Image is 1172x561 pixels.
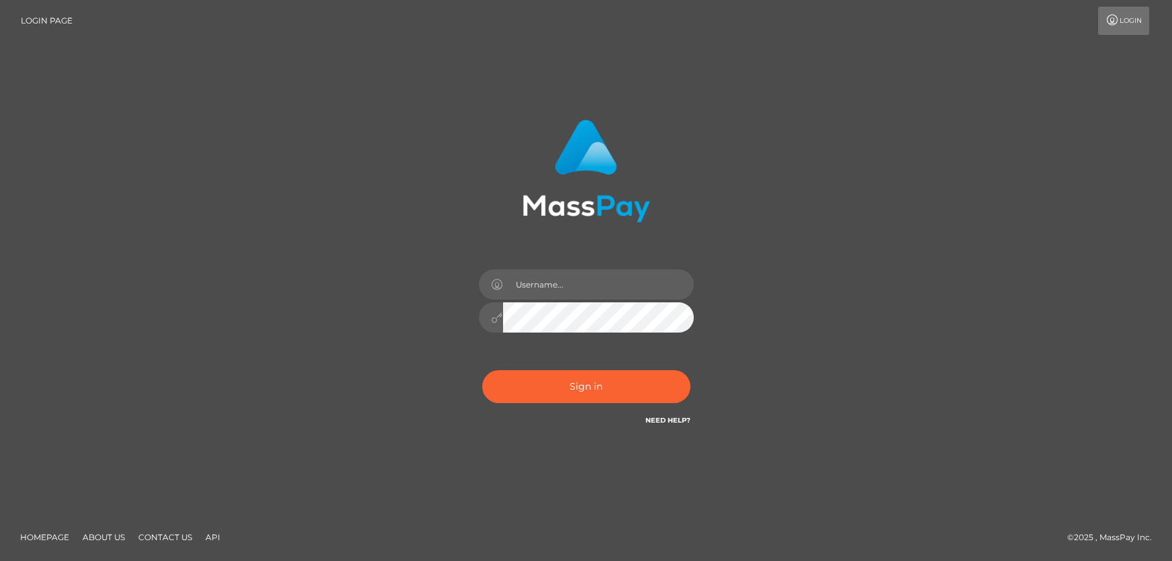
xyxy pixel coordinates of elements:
a: Login [1098,7,1149,35]
a: Homepage [15,527,75,548]
a: Need Help? [645,416,690,425]
input: Username... [503,269,694,300]
a: Login Page [21,7,73,35]
a: About Us [77,527,130,548]
a: Contact Us [133,527,197,548]
div: © 2025 , MassPay Inc. [1067,530,1162,545]
button: Sign in [482,370,690,403]
img: MassPay Login [523,120,650,222]
a: API [200,527,226,548]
